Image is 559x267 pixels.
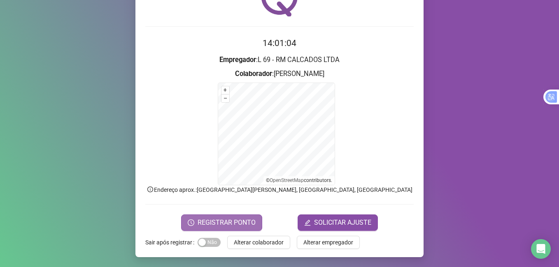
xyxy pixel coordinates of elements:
[145,236,198,249] label: Sair após registrar
[181,214,262,231] button: REGISTRAR PONTO
[221,94,229,102] button: –
[234,238,284,247] span: Alterar colaborador
[145,55,414,65] h3: : L 69 - RM CALCADOS LTDA
[235,70,272,78] strong: Colaborador
[297,236,360,249] button: Alterar empregador
[531,239,551,259] div: Open Intercom Messenger
[270,177,304,183] a: OpenStreetMap
[314,218,371,228] span: SOLICITAR AJUSTE
[219,56,256,64] strong: Empregador
[266,177,332,183] li: © contributors.
[188,219,194,226] span: clock-circle
[145,69,414,79] h3: : [PERSON_NAME]
[198,218,256,228] span: REGISTRAR PONTO
[145,185,414,194] p: Endereço aprox. : [GEOGRAPHIC_DATA][PERSON_NAME], [GEOGRAPHIC_DATA], [GEOGRAPHIC_DATA]
[304,219,311,226] span: edit
[147,186,154,193] span: info-circle
[303,238,353,247] span: Alterar empregador
[298,214,378,231] button: editSOLICITAR AJUSTE
[263,38,296,48] time: 14:01:04
[227,236,290,249] button: Alterar colaborador
[221,86,229,94] button: +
